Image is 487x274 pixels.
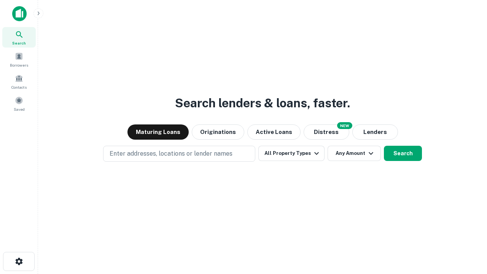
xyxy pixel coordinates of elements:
[2,93,36,114] a: Saved
[2,71,36,92] a: Contacts
[352,124,398,140] button: Lenders
[328,146,381,161] button: Any Amount
[127,124,189,140] button: Maturing Loans
[14,106,25,112] span: Saved
[11,84,27,90] span: Contacts
[10,62,28,68] span: Borrowers
[449,213,487,250] iframe: Chat Widget
[175,94,350,112] h3: Search lenders & loans, faster.
[384,146,422,161] button: Search
[2,49,36,70] a: Borrowers
[103,146,255,162] button: Enter addresses, locations or lender names
[304,124,349,140] button: Search distressed loans with lien and other non-mortgage details.
[2,27,36,48] a: Search
[192,124,244,140] button: Originations
[337,122,352,129] div: NEW
[247,124,301,140] button: Active Loans
[12,40,26,46] span: Search
[110,149,232,158] p: Enter addresses, locations or lender names
[258,146,325,161] button: All Property Types
[12,6,27,21] img: capitalize-icon.png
